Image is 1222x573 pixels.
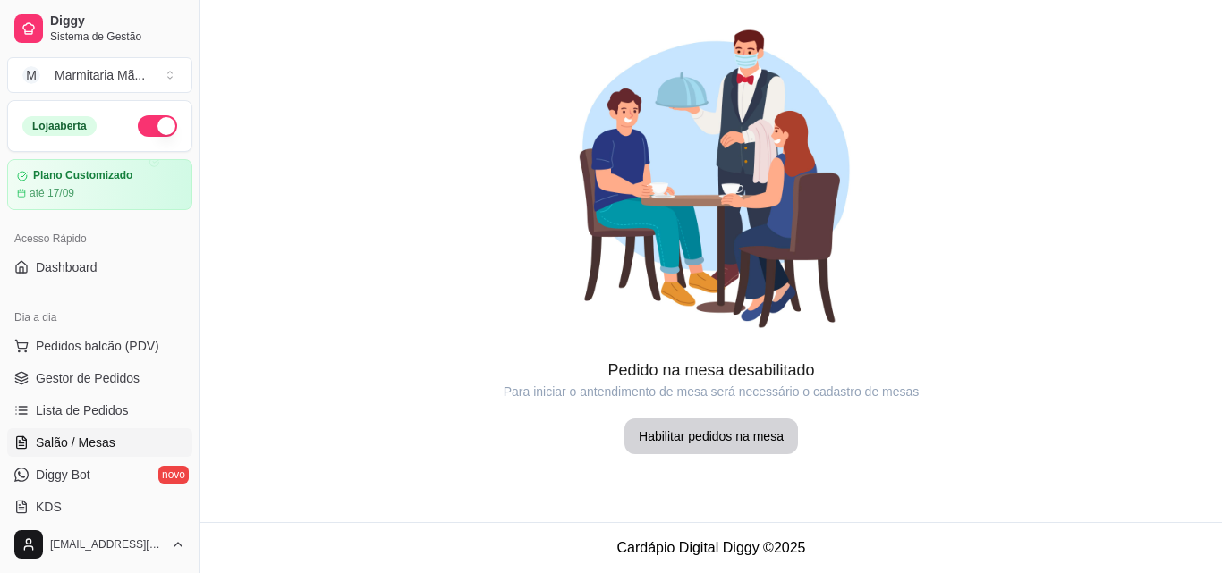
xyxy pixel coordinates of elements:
button: Habilitar pedidos na mesa [624,418,798,454]
span: [EMAIL_ADDRESS][DOMAIN_NAME] [50,537,164,552]
a: KDS [7,493,192,521]
button: Select a team [7,57,192,93]
span: Lista de Pedidos [36,401,129,419]
article: Para iniciar o antendimento de mesa será necessário o cadastro de mesas [200,383,1222,400]
button: [EMAIL_ADDRESS][DOMAIN_NAME] [7,523,192,566]
span: Pedidos balcão (PDV) [36,337,159,355]
span: Salão / Mesas [36,434,115,451]
a: Diggy Botnovo [7,460,192,489]
a: Plano Customizadoaté 17/09 [7,159,192,210]
article: Plano Customizado [33,169,132,182]
footer: Cardápio Digital Diggy © 2025 [200,522,1222,573]
span: Diggy [50,13,185,29]
article: até 17/09 [30,186,74,200]
span: M [22,66,40,84]
a: Salão / Mesas [7,428,192,457]
div: Dia a dia [7,303,192,332]
a: DiggySistema de Gestão [7,7,192,50]
div: Marmitaria Mã ... [55,66,145,84]
span: Diggy Bot [36,466,90,484]
button: Alterar Status [138,115,177,137]
a: Lista de Pedidos [7,396,192,425]
div: Acesso Rápido [7,224,192,253]
a: Gestor de Pedidos [7,364,192,392]
div: Loja aberta [22,116,97,136]
a: Dashboard [7,253,192,282]
article: Pedido na mesa desabilitado [200,358,1222,383]
span: KDS [36,498,62,516]
span: Sistema de Gestão [50,29,185,44]
span: Dashboard [36,258,98,276]
button: Pedidos balcão (PDV) [7,332,192,360]
span: Gestor de Pedidos [36,369,140,387]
